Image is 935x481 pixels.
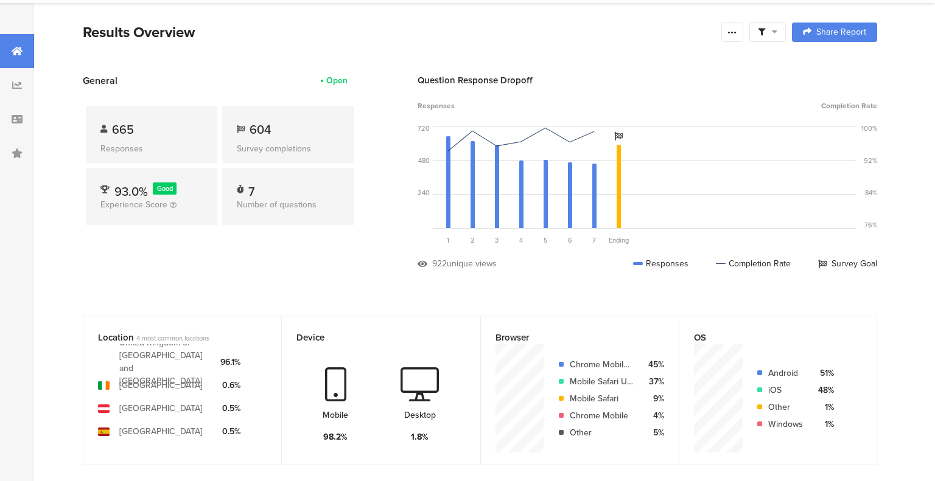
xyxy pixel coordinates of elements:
div: unique views [447,257,497,270]
div: Chrome Mobile [570,409,633,422]
span: 2 [471,235,475,245]
span: Good [157,184,173,193]
div: United Kingdom of [GEOGRAPHIC_DATA] and [GEOGRAPHIC_DATA] [119,336,211,387]
div: 51% [813,367,834,379]
div: 100% [861,123,877,133]
span: General [83,74,117,88]
span: Number of questions [237,198,317,211]
div: Responses [633,257,688,270]
div: 240 [418,188,430,198]
div: Question Response Dropoff [418,74,877,87]
span: Completion Rate [821,100,877,111]
span: 4 [519,235,523,245]
div: 96.1% [220,356,240,369]
div: Ending [606,235,631,245]
div: Completion Rate [716,257,791,270]
div: OS [694,331,842,344]
div: 7 [248,182,254,195]
div: Results Overview [83,21,715,43]
div: 48% [813,384,834,396]
div: 0.6% [220,379,240,392]
div: Responses [100,142,203,155]
span: 7 [592,235,596,245]
div: 84% [865,188,877,198]
span: 4 most common locations [136,333,209,343]
span: 6 [568,235,572,245]
span: 5 [544,235,548,245]
div: Android [768,367,803,379]
div: Open [326,74,348,87]
div: [GEOGRAPHIC_DATA] [119,425,203,438]
div: 0.5% [220,425,240,438]
div: Survey completions [237,142,339,155]
div: Other [768,401,803,414]
div: 92% [864,156,877,165]
div: 98.2% [323,431,348,443]
span: Responses [418,100,455,111]
div: Desktop [404,409,436,421]
div: 1% [813,401,834,414]
div: [GEOGRAPHIC_DATA] [119,402,203,415]
div: Mobile Safari [570,392,633,405]
div: iOS [768,384,803,396]
div: Mobile Safari UI/WKWebView [570,375,633,388]
div: Other [570,426,633,439]
div: 37% [643,375,664,388]
div: 720 [418,123,430,133]
div: Location [98,331,247,344]
div: 480 [418,156,430,165]
div: 922 [432,257,447,270]
span: 93.0% [114,182,148,201]
div: Browser [496,331,644,344]
div: 5% [643,426,664,439]
div: 0.5% [220,402,240,415]
div: 45% [643,358,664,371]
div: Device [296,331,445,344]
div: 76% [864,220,877,230]
div: 4% [643,409,664,422]
span: 604 [250,120,271,139]
span: 3 [495,235,499,245]
span: 1 [447,235,449,245]
span: Experience Score [100,198,167,211]
div: 1.8% [411,431,429,443]
div: [GEOGRAPHIC_DATA] [119,379,203,392]
div: Windows [768,418,803,431]
span: Share Report [816,28,866,36]
div: Mobile [323,409,348,421]
div: Survey Goal [818,257,877,270]
span: 665 [112,120,134,139]
div: Chrome Mobile WebView [570,358,633,371]
i: Survey Goal [614,132,623,140]
div: 9% [643,392,664,405]
div: 1% [813,418,834,431]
